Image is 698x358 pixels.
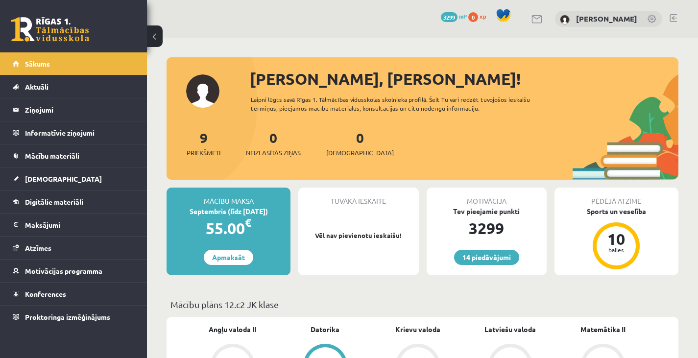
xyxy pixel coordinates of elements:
[187,148,220,158] span: Priekšmeti
[554,206,678,216] div: Sports un veselība
[554,206,678,271] a: Sports un veselība 10 balles
[167,206,290,216] div: Septembris (līdz [DATE])
[602,247,631,253] div: balles
[454,250,519,265] a: 14 piedāvājumi
[303,231,413,240] p: Vēl nav pievienotu ieskaišu!
[468,12,478,22] span: 0
[25,151,79,160] span: Mācību materiāli
[480,12,486,20] span: xp
[167,188,290,206] div: Mācību maksa
[602,231,631,247] div: 10
[25,82,48,91] span: Aktuāli
[13,98,135,121] a: Ziņojumi
[441,12,457,22] span: 3299
[251,95,558,113] div: Laipni lūgts savā Rīgas 1. Tālmācības vidusskolas skolnieka profilā. Šeit Tu vari redzēt tuvojošo...
[246,129,301,158] a: 0Neizlasītās ziņas
[326,129,394,158] a: 0[DEMOGRAPHIC_DATA]
[25,197,83,206] span: Digitālie materiāli
[576,14,637,24] a: [PERSON_NAME]
[25,98,135,121] legend: Ziņojumi
[427,206,547,216] div: Tev pieejamie punkti
[250,67,678,91] div: [PERSON_NAME], [PERSON_NAME]!
[326,148,394,158] span: [DEMOGRAPHIC_DATA]
[25,121,135,144] legend: Informatīvie ziņojumi
[427,188,547,206] div: Motivācija
[187,129,220,158] a: 9Priekšmeti
[25,214,135,236] legend: Maksājumi
[13,144,135,167] a: Mācību materiāli
[484,324,536,334] a: Latviešu valoda
[204,250,253,265] a: Apmaksāt
[209,324,256,334] a: Angļu valoda II
[25,266,102,275] span: Motivācijas programma
[13,283,135,305] a: Konferences
[13,167,135,190] a: [DEMOGRAPHIC_DATA]
[13,260,135,282] a: Motivācijas programma
[468,12,491,20] a: 0 xp
[25,312,110,321] span: Proktoringa izmēģinājums
[170,298,674,311] p: Mācību plāns 12.c2 JK klase
[25,59,50,68] span: Sākums
[245,215,251,230] span: €
[13,214,135,236] a: Maksājumi
[246,148,301,158] span: Neizlasītās ziņas
[560,15,570,24] img: Nikoletta Nikolajenko
[25,289,66,298] span: Konferences
[13,237,135,259] a: Atzīmes
[441,12,467,20] a: 3299 mP
[25,174,102,183] span: [DEMOGRAPHIC_DATA]
[13,191,135,213] a: Digitālie materiāli
[11,17,89,42] a: Rīgas 1. Tālmācības vidusskola
[427,216,547,240] div: 3299
[311,324,339,334] a: Datorika
[580,324,626,334] a: Matemātika II
[554,188,678,206] div: Pēdējā atzīme
[298,188,418,206] div: Tuvākā ieskaite
[459,12,467,20] span: mP
[13,121,135,144] a: Informatīvie ziņojumi
[167,216,290,240] div: 55.00
[13,306,135,328] a: Proktoringa izmēģinājums
[13,75,135,98] a: Aktuāli
[25,243,51,252] span: Atzīmes
[395,324,440,334] a: Krievu valoda
[13,52,135,75] a: Sākums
